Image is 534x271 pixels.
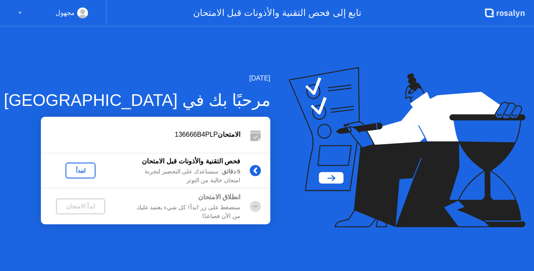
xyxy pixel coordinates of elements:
div: مرحبًا بك في [GEOGRAPHIC_DATA] [4,88,270,113]
button: لنبدأ [65,163,96,178]
div: 136666B4PLP [41,130,240,140]
button: ابدأ الامتحان [56,198,105,214]
b: انطلاق الامتحان [198,193,240,201]
div: : سنساعدك على التحضير لتجربة امتحان خالية من التوتر [120,168,240,185]
div: [DATE] [4,73,270,83]
div: لنبدأ [69,167,92,174]
div: مجهول [55,8,75,18]
div: ▼ [18,8,22,18]
div: ابدأ الامتحان [59,203,102,210]
div: ستضغط على زر 'ابدأ'! كل شيء يعتمد عليك من الآن فصاعدًا [120,203,240,221]
b: 5 دقائق [222,168,240,175]
b: فحص التقنية والأذونات قبل الامتحان [142,158,240,165]
b: الامتحان [218,131,240,138]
